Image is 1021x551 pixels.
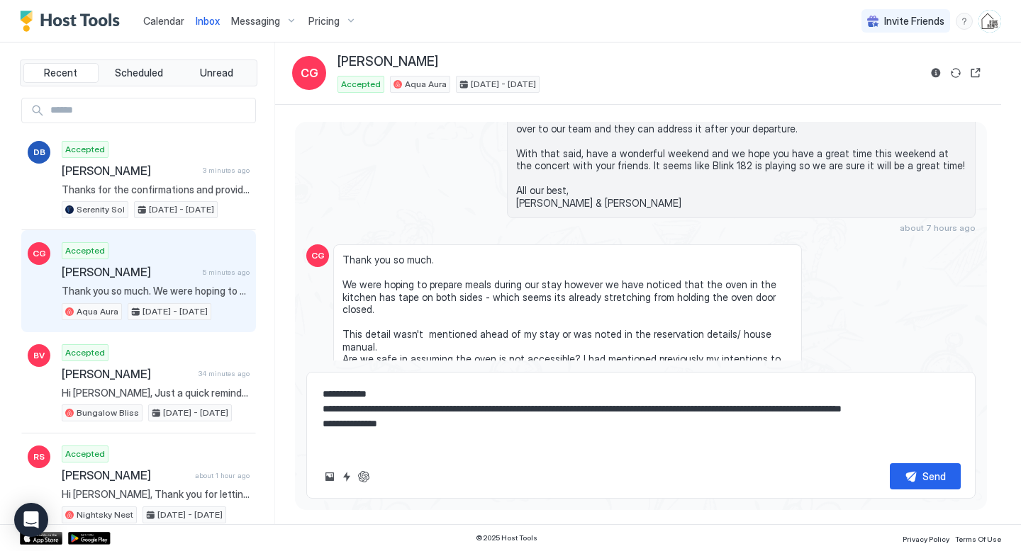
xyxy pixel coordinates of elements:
[115,67,163,79] span: Scheduled
[903,535,949,543] span: Privacy Policy
[341,78,381,91] span: Accepted
[337,54,438,70] span: [PERSON_NAME]
[199,369,250,378] span: 34 minutes ago
[476,533,537,543] span: © 2025 Host Tools
[14,503,48,537] div: Open Intercom Messenger
[77,509,133,521] span: Nightsky Nest
[903,530,949,545] a: Privacy Policy
[33,349,45,362] span: BV
[77,203,125,216] span: Serenity Sol
[33,146,45,159] span: DB
[355,468,372,485] button: ChatGPT Auto Reply
[890,463,961,489] button: Send
[33,247,46,260] span: CG
[956,13,973,30] div: menu
[77,305,118,318] span: Aqua Aura
[163,407,228,419] span: [DATE] - [DATE]
[65,244,105,257] span: Accepted
[149,203,214,216] span: [DATE] - [DATE]
[62,488,250,501] span: Hi [PERSON_NAME], Thank you for letting us know. We acknowledge your early termination request an...
[23,63,99,83] button: Recent
[143,305,208,318] span: [DATE] - [DATE]
[195,471,250,480] span: about 1 hour ago
[927,64,944,81] button: Reservation information
[179,63,254,83] button: Unread
[311,249,325,262] span: CG
[922,469,946,484] div: Send
[157,509,223,521] span: [DATE] - [DATE]
[200,67,233,79] span: Unread
[65,346,105,359] span: Accepted
[62,367,193,381] span: [PERSON_NAME]
[471,78,536,91] span: [DATE] - [DATE]
[342,254,793,377] span: Thank you so much. We were hoping to prepare meals during our stay however we have noticed that t...
[202,268,250,277] span: 5 minutes ago
[196,15,220,27] span: Inbox
[62,164,197,178] span: [PERSON_NAME]
[143,13,184,28] a: Calendar
[44,67,77,79] span: Recent
[955,530,1001,545] a: Terms Of Use
[884,15,944,28] span: Invite Friends
[62,183,250,196] span: Thanks for the confirmations and providing a copy of your ID via text, [PERSON_NAME]. Please expe...
[203,166,250,175] span: 3 minutes ago
[231,15,280,28] span: Messaging
[45,98,255,123] input: Input Field
[20,11,126,32] a: Host Tools Logo
[516,48,966,210] span: Hi [PERSON_NAME]! Good morning. How are you? We are glad you arrived safely to Indio! No worries ...
[101,63,177,83] button: Scheduled
[338,468,355,485] button: Quick reply
[62,468,189,482] span: [PERSON_NAME]
[62,285,250,297] span: Thank you so much. We were hoping to prepare meals during our stay however we have noticed that t...
[978,10,1001,33] div: User profile
[33,450,45,463] span: RS
[65,448,105,460] span: Accepted
[196,13,220,28] a: Inbox
[308,15,340,28] span: Pricing
[68,532,111,545] a: Google Play Store
[301,64,318,81] span: CG
[20,59,257,86] div: tab-group
[405,78,447,91] span: Aqua Aura
[77,407,139,419] span: Bungalow Bliss
[955,535,1001,543] span: Terms Of Use
[143,15,184,27] span: Calendar
[967,64,984,81] button: Open reservation
[62,387,250,399] span: Hi [PERSON_NAME], Just a quick reminder that check-out from Bungalow Bliss is [DATE] before 11AM....
[321,468,338,485] button: Upload image
[900,222,976,233] span: about 7 hours ago
[62,265,196,279] span: [PERSON_NAME]
[947,64,964,81] button: Sync reservation
[20,532,62,545] a: App Store
[65,143,105,156] span: Accepted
